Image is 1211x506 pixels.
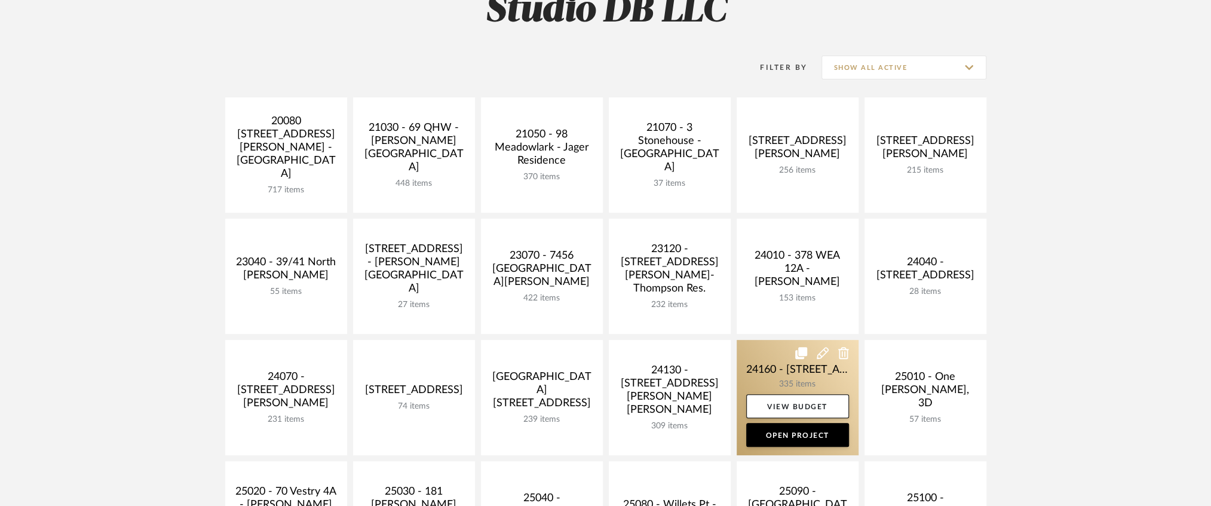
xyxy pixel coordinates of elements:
[490,370,593,415] div: [GEOGRAPHIC_DATA][STREET_ADDRESS]
[618,300,721,310] div: 232 items
[746,134,849,165] div: [STREET_ADDRESS][PERSON_NAME]
[745,62,808,73] div: Filter By
[618,121,721,179] div: 21070 - 3 Stonehouse - [GEOGRAPHIC_DATA]
[490,172,593,182] div: 370 items
[618,243,721,300] div: 23120 - [STREET_ADDRESS][PERSON_NAME]-Thompson Res.
[363,243,465,300] div: [STREET_ADDRESS] - [PERSON_NAME][GEOGRAPHIC_DATA]
[746,249,849,293] div: 24010 - 378 WEA 12A - [PERSON_NAME]
[618,364,721,421] div: 24130 - [STREET_ADDRESS][PERSON_NAME][PERSON_NAME]
[363,300,465,310] div: 27 items
[235,370,338,415] div: 24070 - [STREET_ADDRESS][PERSON_NAME]
[746,394,849,418] a: View Budget
[874,370,977,415] div: 25010 - One [PERSON_NAME], 3D
[490,249,593,293] div: 23070 - 7456 [GEOGRAPHIC_DATA][PERSON_NAME]
[490,293,593,303] div: 422 items
[874,256,977,287] div: 24040 - [STREET_ADDRESS]
[235,287,338,297] div: 55 items
[363,179,465,189] div: 448 items
[235,256,338,287] div: 23040 - 39/41 North [PERSON_NAME]
[874,134,977,165] div: [STREET_ADDRESS][PERSON_NAME]
[363,401,465,412] div: 74 items
[746,165,849,176] div: 256 items
[874,287,977,297] div: 28 items
[746,293,849,303] div: 153 items
[746,423,849,447] a: Open Project
[618,179,721,189] div: 37 items
[363,384,465,401] div: [STREET_ADDRESS]
[874,415,977,425] div: 57 items
[490,128,593,172] div: 21050 - 98 Meadowlark - Jager Residence
[490,415,593,425] div: 239 items
[235,185,338,195] div: 717 items
[618,421,721,431] div: 309 items
[363,121,465,179] div: 21030 - 69 QHW - [PERSON_NAME][GEOGRAPHIC_DATA]
[235,115,338,185] div: 20080 [STREET_ADDRESS][PERSON_NAME] - [GEOGRAPHIC_DATA]
[874,165,977,176] div: 215 items
[235,415,338,425] div: 231 items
